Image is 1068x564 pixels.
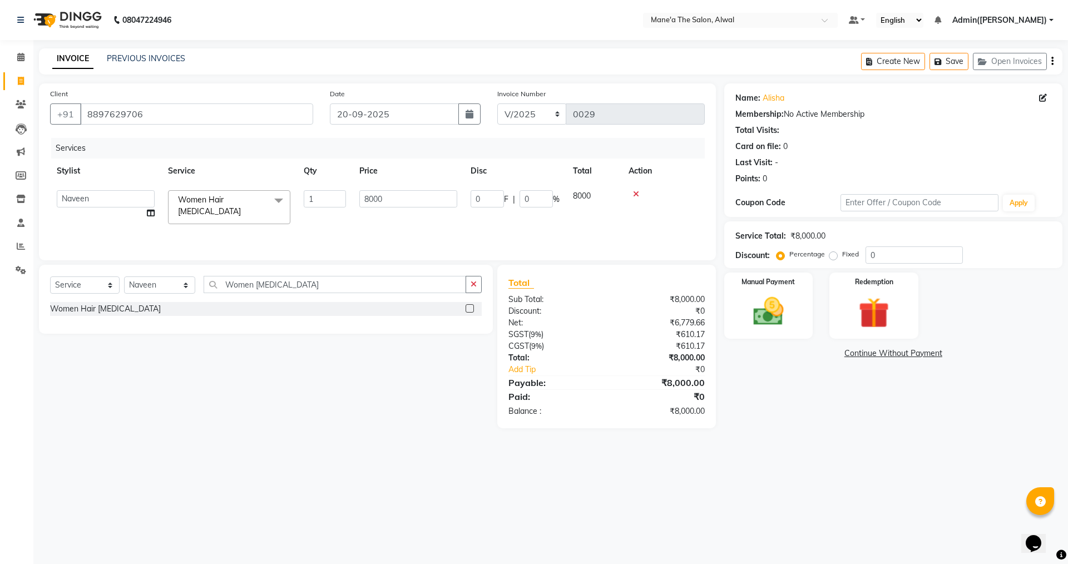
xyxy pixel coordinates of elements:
div: Total Visits: [735,125,779,136]
th: Total [566,159,622,184]
span: Admin([PERSON_NAME]) [952,14,1047,26]
a: Alisha [763,92,784,104]
div: Name: [735,92,760,104]
label: Client [50,89,68,99]
span: SGST [508,329,528,339]
div: ₹0 [606,390,713,403]
th: Stylist [50,159,161,184]
div: ₹8,000.00 [606,405,713,417]
div: Balance : [500,405,606,417]
span: 8000 [573,191,591,201]
span: % [553,194,560,205]
label: Manual Payment [741,277,795,287]
div: Sub Total: [500,294,606,305]
th: Qty [297,159,353,184]
div: ₹610.17 [606,340,713,352]
div: Membership: [735,108,784,120]
label: Redemption [855,277,893,287]
div: Services [51,138,713,159]
div: Discount: [735,250,770,261]
input: Search by Name/Mobile/Email/Code [80,103,313,125]
a: INVOICE [52,49,93,69]
div: 0 [763,173,767,185]
span: CGST [508,341,529,351]
label: Invoice Number [497,89,546,99]
span: Women Hair [MEDICAL_DATA] [178,195,241,216]
div: Net: [500,317,606,329]
div: Payable: [500,376,606,389]
input: Enter Offer / Coupon Code [840,194,998,211]
div: Women Hair [MEDICAL_DATA] [50,303,161,315]
button: Save [929,53,968,70]
span: Total [508,277,534,289]
a: PREVIOUS INVOICES [107,53,185,63]
div: ( ) [500,329,606,340]
div: Service Total: [735,230,786,242]
button: Apply [1003,195,1035,211]
a: Continue Without Payment [726,348,1060,359]
div: ₹0 [624,364,713,375]
div: ₹6,779.66 [606,317,713,329]
span: 9% [531,330,541,339]
div: No Active Membership [735,108,1051,120]
th: Disc [464,159,566,184]
b: 08047224946 [122,4,171,36]
div: ₹8,000.00 [606,352,713,364]
th: Price [353,159,464,184]
div: Discount: [500,305,606,317]
div: Card on file: [735,141,781,152]
iframe: chat widget [1021,520,1057,553]
span: F [504,194,508,205]
button: +91 [50,103,81,125]
a: x [241,206,246,216]
th: Service [161,159,297,184]
label: Fixed [842,249,859,259]
input: Search or Scan [204,276,466,293]
div: Points: [735,173,760,185]
div: ₹610.17 [606,329,713,340]
div: Coupon Code [735,197,840,209]
img: _gift.svg [849,294,899,332]
img: _cash.svg [744,294,794,329]
div: Total: [500,352,606,364]
div: Last Visit: [735,157,773,169]
span: 9% [531,342,542,350]
div: ₹8,000.00 [790,230,825,242]
div: ₹8,000.00 [606,376,713,389]
div: ₹0 [606,305,713,317]
a: Add Tip [500,364,624,375]
div: ( ) [500,340,606,352]
div: Paid: [500,390,606,403]
th: Action [622,159,705,184]
button: Open Invoices [973,53,1047,70]
div: - [775,157,778,169]
span: | [513,194,515,205]
label: Date [330,89,345,99]
button: Create New [861,53,925,70]
img: logo [28,4,105,36]
div: ₹8,000.00 [606,294,713,305]
div: 0 [783,141,788,152]
label: Percentage [789,249,825,259]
